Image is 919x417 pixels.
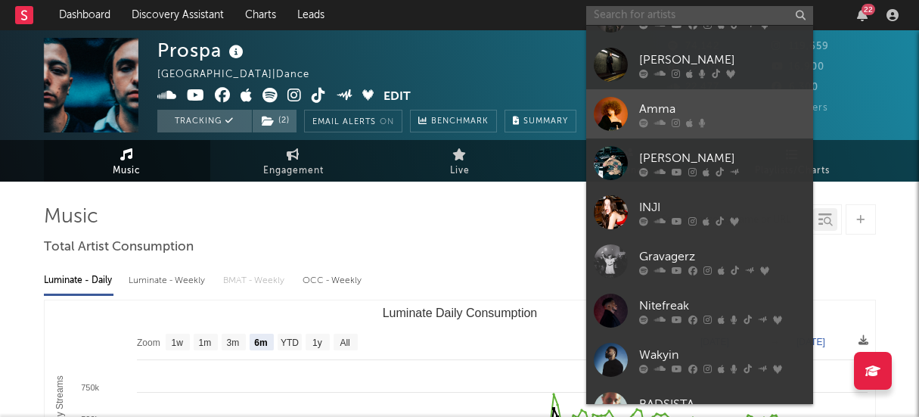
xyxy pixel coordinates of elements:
[857,9,868,21] button: 22
[157,66,344,84] div: [GEOGRAPHIC_DATA] | Dance
[639,247,806,266] div: Gravagerz
[252,110,297,132] span: ( 2 )
[586,138,813,188] a: [PERSON_NAME]
[450,162,470,180] span: Live
[639,149,806,167] div: [PERSON_NAME]
[586,6,813,25] input: Search for artists
[81,383,99,392] text: 750k
[639,297,806,315] div: Nitefreak
[410,110,497,132] a: Benchmark
[586,237,813,286] a: Gravagerz
[639,100,806,118] div: Amma
[586,40,813,89] a: [PERSON_NAME]
[303,268,363,294] div: OCC - Weekly
[157,110,252,132] button: Tracking
[137,338,160,348] text: Zoom
[304,110,402,132] button: Email AlertsOn
[171,338,183,348] text: 1w
[383,88,411,107] button: Edit
[226,338,239,348] text: 3m
[113,162,141,180] span: Music
[263,162,324,180] span: Engagement
[380,118,394,126] em: On
[253,110,297,132] button: (2)
[639,51,806,69] div: [PERSON_NAME]
[586,188,813,237] a: INJI
[862,4,875,15] div: 22
[639,346,806,364] div: Wakyin
[586,335,813,384] a: Wakyin
[377,140,543,182] a: Live
[668,103,828,113] span: 4,013,266 Monthly Listeners
[586,89,813,138] a: Amma
[382,307,537,319] text: Luminate Daily Consumption
[198,338,211,348] text: 1m
[431,113,489,131] span: Benchmark
[44,268,113,294] div: Luminate - Daily
[44,140,210,182] a: Music
[586,286,813,335] a: Nitefreak
[523,117,568,126] span: Summary
[157,38,247,63] div: Prospa
[280,338,298,348] text: YTD
[129,268,208,294] div: Luminate - Weekly
[44,238,194,257] span: Total Artist Consumption
[254,338,267,348] text: 6m
[505,110,576,132] button: Summary
[639,395,806,413] div: BADSISTA
[639,198,806,216] div: INJI
[340,338,349,348] text: All
[312,338,322,348] text: 1y
[210,140,377,182] a: Engagement
[543,140,709,182] a: Audience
